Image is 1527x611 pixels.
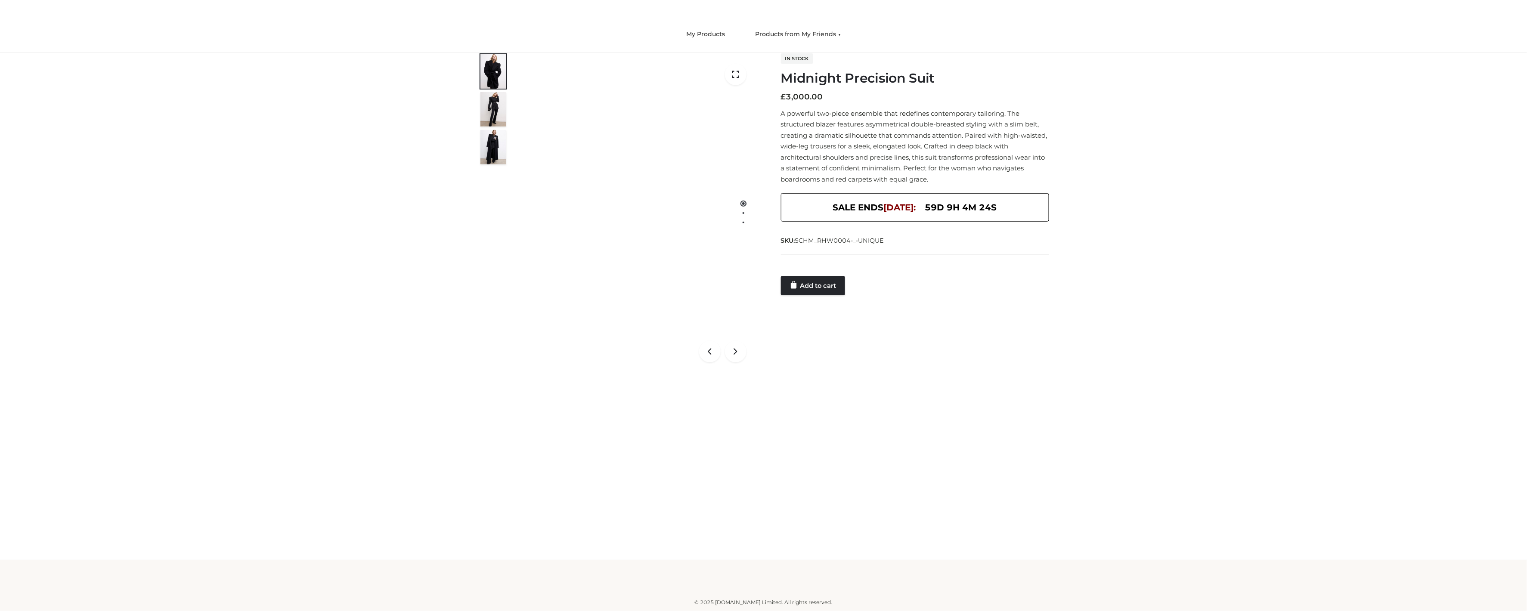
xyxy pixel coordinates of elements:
[781,108,1049,185] p: A powerful two-piece ensemble that redefines contemporary tailoring. The structured blazer featur...
[480,130,506,164] img: Screenshot-2024-10-29-at-6.26.36%E2%80%AFPM.jpg
[749,25,847,44] a: Products from My Friends
[795,237,884,244] span: SCHM_RHW0004-_-UNIQUE
[478,598,1049,607] div: © 2025 [DOMAIN_NAME] Limited. All rights reserved.
[781,92,823,102] bdi: 3,000.00
[781,193,1049,222] div: SALE ENDS
[480,92,506,127] img: Screenshot-2024-10-29-at-6.26.30%E2%80%AFPM.jpg
[680,25,731,44] a: My Products
[925,200,997,215] span: 59d 9h 4m 24s
[781,235,885,246] span: SKU:
[781,276,845,295] a: Add to cart
[884,202,916,213] span: [DATE]:
[480,54,506,89] img: Screenshot-2024-10-29-at-6.26.42%E2%80%AFPM.jpg
[781,53,813,64] span: In stock
[781,92,786,102] span: £
[781,71,1049,86] h1: Midnight Precision Suit
[517,53,757,373] img: Screenshot-2024-10-29-at-6.26.42 PM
